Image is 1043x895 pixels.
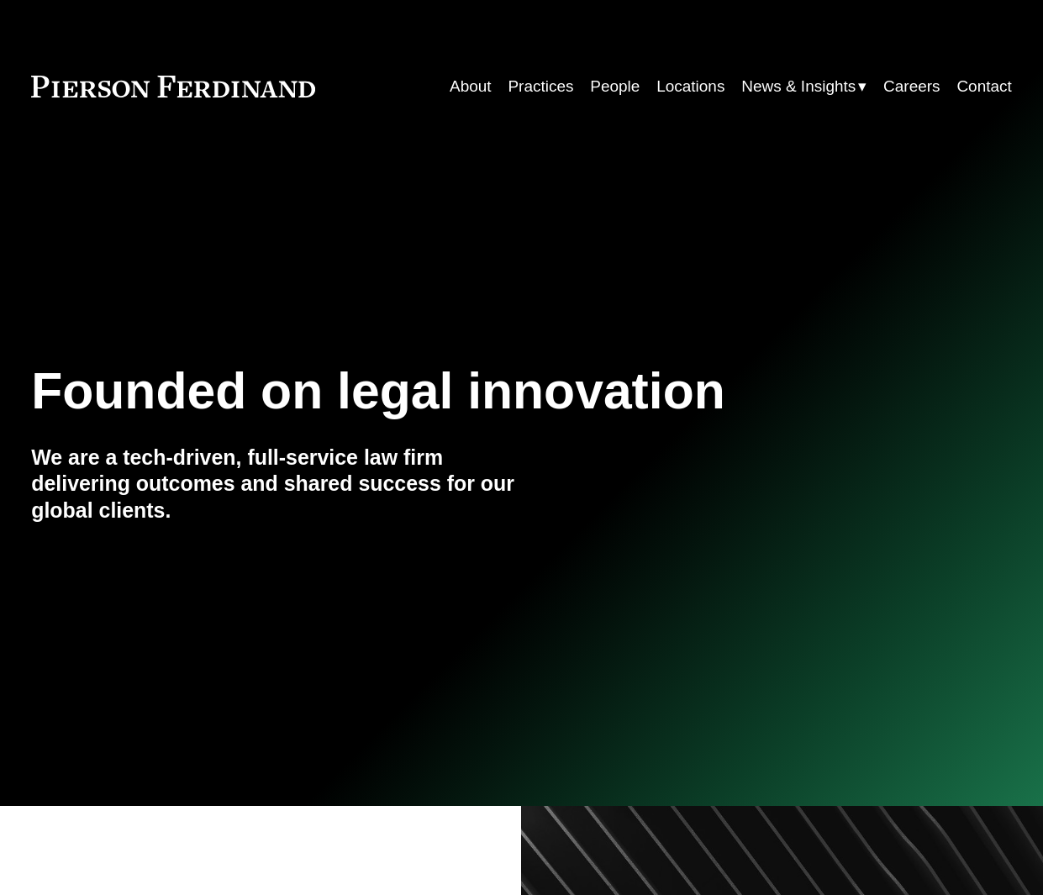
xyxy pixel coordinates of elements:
[656,71,724,103] a: Locations
[31,362,848,420] h1: Founded on legal innovation
[450,71,492,103] a: About
[508,71,573,103] a: Practices
[956,71,1011,103] a: Contact
[31,445,521,524] h4: We are a tech-driven, full-service law firm delivering outcomes and shared success for our global...
[883,71,940,103] a: Careers
[741,72,856,101] span: News & Insights
[741,71,867,103] a: folder dropdown
[590,71,640,103] a: People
